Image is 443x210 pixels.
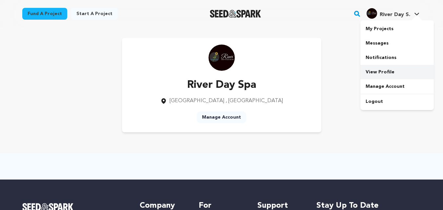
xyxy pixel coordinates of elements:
img: https://seedandspark-static.s3.us-east-2.amazonaws.com/images/User/002/310/742/medium/507ff131e2c... [209,45,235,71]
span: , [GEOGRAPHIC_DATA] [226,98,283,104]
span: [GEOGRAPHIC_DATA] [170,98,224,104]
a: Notifications [360,50,434,65]
a: Start a project [71,8,118,20]
div: River Day S.'s Profile [367,8,410,19]
a: Logout [360,94,434,109]
img: Seed&Spark Logo Dark Mode [210,10,261,18]
a: View Profile [360,65,434,79]
span: River Day S. [380,12,410,17]
a: Messages [360,36,434,50]
a: Seed&Spark Homepage [210,10,261,18]
a: Fund a project [22,8,67,20]
a: River Day S.'s Profile [365,7,421,19]
p: River Day Spa [160,77,283,93]
a: Manage Account [197,111,246,123]
a: Manage Account [360,79,434,94]
img: 507ff131e2c2d399.png [367,8,377,19]
span: River Day S.'s Profile [365,7,421,21]
a: My Projects [360,22,434,36]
